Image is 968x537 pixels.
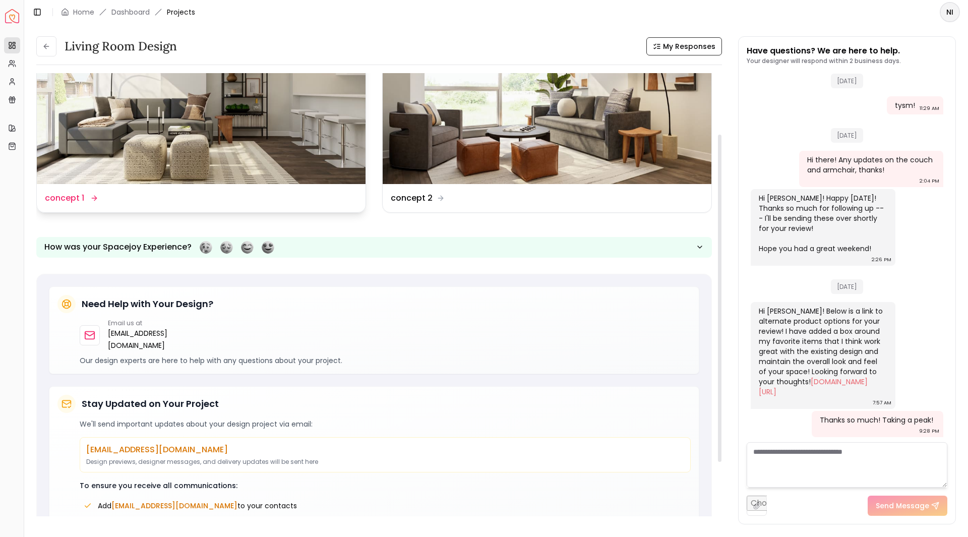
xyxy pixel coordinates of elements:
a: Home [73,7,94,17]
dd: concept 1 [45,192,84,204]
span: NI [941,3,959,21]
div: Hi [PERSON_NAME]! Happy [DATE]! Thanks so much for following up --- I'll be sending these over sh... [759,193,885,254]
a: [EMAIL_ADDRESS][DOMAIN_NAME] [108,327,220,351]
div: 2:04 PM [920,176,939,186]
a: [DOMAIN_NAME][URL] [759,377,868,397]
div: 7:57 AM [873,398,891,408]
button: My Responses [646,37,722,55]
nav: breadcrumb [61,7,195,17]
p: Our design experts are here to help with any questions about your project. [80,355,691,366]
div: 2:26 PM [872,255,891,265]
span: [DATE] [831,279,863,294]
h5: Need Help with Your Design? [82,297,213,311]
button: NI [940,2,960,22]
div: tysm! [895,100,915,110]
div: 9:28 PM [919,426,939,436]
p: To ensure you receive all communications: [80,481,691,491]
a: Spacejoy [5,9,19,23]
div: Hi [PERSON_NAME]! Below is a link to alternate product options for your review! I have added a bo... [759,306,885,397]
h5: Stay Updated on Your Project [82,397,219,411]
span: Add to your contacts [98,501,297,511]
span: [DATE] [831,74,863,88]
span: Projects [167,7,195,17]
div: Thanks so much! Taking a peak! [820,415,933,425]
a: Dashboard [111,7,150,17]
button: How was your Spacejoy Experience?Feeling terribleFeeling badFeeling goodFeeling awesome [36,237,712,258]
h3: Living Room design [65,38,177,54]
span: My Responses [663,41,715,51]
p: Email us at [108,319,220,327]
dd: concept 2 [391,192,433,204]
div: 11:29 AM [920,103,939,113]
p: Have questions? We are here to help. [747,45,901,57]
span: [EMAIL_ADDRESS][DOMAIN_NAME] [111,501,237,511]
p: How was your Spacejoy Experience? [44,241,192,253]
img: Spacejoy Logo [5,9,19,23]
p: Design previews, designer messages, and delivery updates will be sent here [86,458,684,466]
p: Your designer will respond within 2 business days. [747,57,901,65]
p: [EMAIL_ADDRESS][DOMAIN_NAME] [86,444,684,456]
div: Hi there! Any updates on the couch and armchair, thanks! [807,155,934,175]
p: We'll send important updates about your design project via email: [80,419,691,429]
span: [DATE] [831,128,863,143]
